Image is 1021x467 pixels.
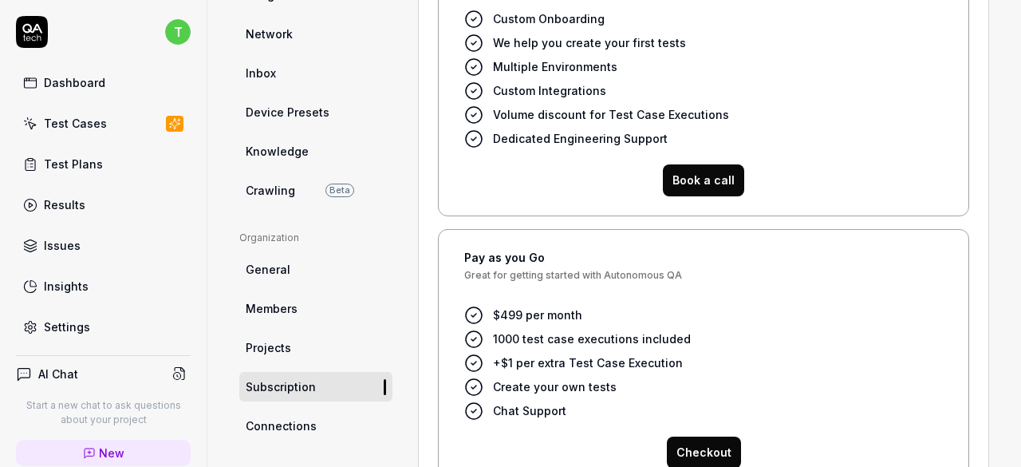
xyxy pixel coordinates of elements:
[38,366,78,382] h4: AI Chat
[493,106,729,123] span: Volume discount for Test Case Executions
[239,372,392,402] a: Subscription
[493,402,566,419] span: Chat Support
[239,58,392,88] a: Inbox
[44,278,89,295] div: Insights
[44,115,107,132] div: Test Cases
[239,137,392,166] a: Knowledge
[239,176,392,205] a: CrawlingBeta
[16,189,191,220] a: Results
[16,108,191,139] a: Test Cases
[44,156,103,172] div: Test Plans
[239,231,392,245] div: Organization
[44,196,85,213] div: Results
[165,16,191,48] button: t
[493,34,686,51] span: We help you create your first tests
[493,130,668,147] span: Dedicated Engineering Support
[16,398,191,427] p: Start a new chat to ask questions about your project
[493,354,683,371] span: +$1 per extra Test Case Execution
[239,255,392,284] a: General
[464,249,943,266] h4: Pay as you Go
[246,378,316,395] span: Subscription
[246,418,317,434] span: Connections
[493,378,617,395] span: Create your own tests
[16,148,191,180] a: Test Plans
[663,164,744,196] button: Book a call
[246,300,298,317] span: Members
[246,182,295,199] span: Crawling
[246,143,309,160] span: Knowledge
[16,311,191,342] a: Settings
[239,411,392,441] a: Connections
[44,74,105,91] div: Dashboard
[663,172,744,188] a: Book a call
[493,82,606,99] span: Custom Integrations
[16,230,191,261] a: Issues
[246,104,329,121] span: Device Presets
[44,319,90,335] div: Settings
[99,445,124,461] span: New
[493,330,691,347] span: 1000 test case executions included
[246,339,291,356] span: Projects
[16,440,191,466] a: New
[493,10,605,27] span: Custom Onboarding
[493,307,582,323] span: $499 per month
[325,184,354,197] span: Beta
[16,67,191,98] a: Dashboard
[239,333,392,362] a: Projects
[246,65,276,81] span: Inbox
[246,26,293,42] span: Network
[165,19,191,45] span: t
[464,271,943,293] span: Great for getting started with Autonomous QA
[44,237,81,254] div: Issues
[239,294,392,323] a: Members
[493,58,617,75] span: Multiple Environments
[16,271,191,302] a: Insights
[246,261,290,278] span: General
[239,97,392,127] a: Device Presets
[239,19,392,49] a: Network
